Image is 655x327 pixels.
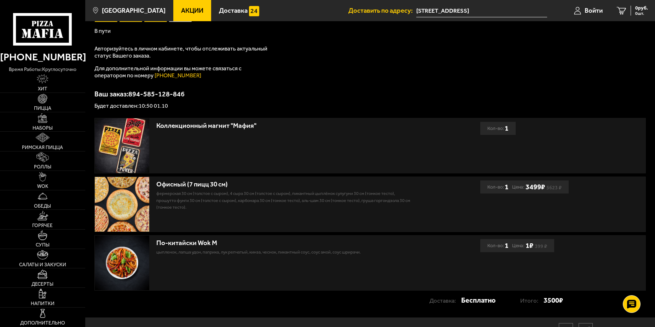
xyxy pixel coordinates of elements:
span: 0 шт. [635,11,648,16]
span: Войти [585,7,603,14]
b: 1 [505,239,509,252]
span: WOK [37,184,48,189]
span: Обеды [34,204,51,209]
span: Цена: [512,239,524,252]
span: Напитки [31,301,54,306]
div: По-китайски Wok M [156,239,415,247]
span: Горячее [32,223,53,228]
a: [PHONE_NUMBER] [155,72,201,79]
b: 1 [505,122,509,135]
input: Ваш адрес доставки [416,4,547,17]
b: 1 ₽ [526,241,533,250]
b: 1 [505,180,509,194]
p: цыпленок, лапша удон, паприка, лук репчатый, кинза, чеснок, пикантный соус, соус Амой, соус шрирачи. [156,249,415,255]
s: 5623 ₽ [546,186,562,189]
p: Итого: [520,294,544,307]
span: Хит [38,87,47,91]
span: Акции [181,7,203,14]
div: Коллекционный магнит "Мафия" [156,122,415,130]
span: Салаты и закуски [19,262,66,267]
div: Кол-во: [487,122,509,135]
span: Доставить по адресу: [348,7,416,14]
p: Ваш заказ: 894-585-128-846 [94,90,646,97]
p: Будет доставлен: 10:50 01.10 [94,103,646,109]
div: Офисный (7 пицц 30 см) [156,180,415,189]
span: Роллы [34,165,51,170]
img: 15daf4d41897b9f0e9f617042186c801.svg [249,6,259,16]
span: Римская пицца [22,145,63,150]
span: Пицца [34,106,51,111]
p: Фермерская 30 см (толстое с сыром), 4 сыра 30 см (толстое с сыром), Пикантный цыплёнок сулугуни 3... [156,190,415,210]
p: В пути [94,28,646,34]
span: Супы [36,243,50,248]
s: 399 ₽ [535,244,547,248]
span: Доставка [219,7,248,14]
div: Кол-во: [487,239,509,252]
p: Доставка: [429,294,461,307]
p: Авторизуйтесь в личном кабинете, чтобы отслеживать актуальный статус Вашего заказа. [94,45,271,59]
strong: Бесплатно [461,294,495,307]
span: 0 руб. [635,6,648,11]
span: Цена: [512,180,524,194]
span: Десерты [31,282,53,287]
div: Кол-во: [487,180,509,194]
strong: 3500 ₽ [544,294,563,307]
p: Для дополнительной информации вы можете связаться с оператором по номеру [94,65,271,79]
span: [GEOGRAPHIC_DATA] [102,7,166,14]
span: Дополнительно [20,321,65,326]
span: Наборы [33,126,53,131]
b: 3499 ₽ [526,183,545,191]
